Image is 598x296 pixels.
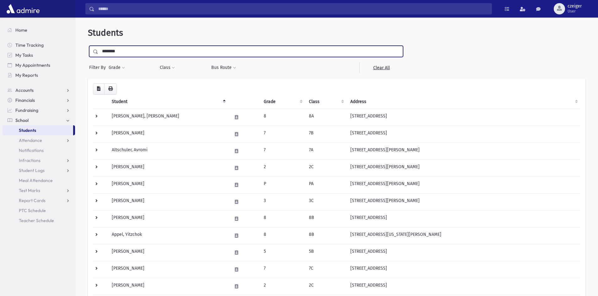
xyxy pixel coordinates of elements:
[260,193,305,210] td: 3
[347,227,580,244] td: [STREET_ADDRESS][US_STATE][PERSON_NAME]
[347,244,580,261] td: [STREET_ADDRESS]
[260,278,305,295] td: 2
[15,107,38,113] span: Fundraising
[108,210,228,227] td: [PERSON_NAME]
[347,126,580,143] td: [STREET_ADDRESS]
[3,185,75,195] a: Test Marks
[305,95,347,109] th: Class: activate to sort column ascending
[260,176,305,193] td: P
[3,115,75,125] a: School
[19,158,40,163] span: Infractions
[104,83,117,95] button: Print
[260,210,305,227] td: 8
[305,176,347,193] td: PA
[3,216,75,226] a: Teacher Schedule
[3,145,75,155] a: Notifications
[347,143,580,159] td: [STREET_ADDRESS][PERSON_NAME]
[347,193,580,210] td: [STREET_ADDRESS][PERSON_NAME]
[5,3,41,15] img: AdmirePro
[15,62,50,68] span: My Appointments
[108,62,125,73] button: Grade
[3,85,75,95] a: Accounts
[305,261,347,278] td: 7C
[347,159,580,176] td: [STREET_ADDRESS][PERSON_NAME]
[3,95,75,105] a: Financials
[260,109,305,126] td: 8
[108,143,228,159] td: Altschuler, Avromi
[108,95,228,109] th: Student: activate to sort column descending
[15,27,27,33] span: Home
[3,70,75,80] a: My Reports
[305,126,347,143] td: 7B
[94,3,492,14] input: Search
[359,62,403,73] a: Clear All
[305,109,347,126] td: 8A
[260,261,305,278] td: 7
[108,244,228,261] td: [PERSON_NAME]
[305,244,347,261] td: 5B
[347,95,580,109] th: Address: activate to sort column ascending
[568,4,582,9] span: czeiger
[108,227,228,244] td: Appel, Yitzchok
[19,168,45,173] span: Student Logs
[347,210,580,227] td: [STREET_ADDRESS]
[93,83,105,95] button: CSV
[19,148,44,153] span: Notifications
[260,244,305,261] td: 5
[108,109,228,126] td: [PERSON_NAME], [PERSON_NAME]
[19,127,36,133] span: Students
[19,138,42,143] span: Attendance
[89,64,108,71] span: Filter By
[108,261,228,278] td: [PERSON_NAME]
[3,60,75,70] a: My Appointments
[3,195,75,205] a: Report Cards
[3,40,75,50] a: Time Tracking
[159,62,175,73] button: Class
[305,193,347,210] td: 3C
[260,126,305,143] td: 7
[260,227,305,244] td: 8
[305,278,347,295] td: 2C
[305,159,347,176] td: 2C
[15,87,34,93] span: Accounts
[108,126,228,143] td: [PERSON_NAME]
[347,176,580,193] td: [STREET_ADDRESS][PERSON_NAME]
[260,95,305,109] th: Grade: activate to sort column ascending
[3,135,75,145] a: Attendance
[19,208,46,213] span: PTC Schedule
[347,109,580,126] td: [STREET_ADDRESS]
[305,227,347,244] td: 8B
[15,42,44,48] span: Time Tracking
[347,261,580,278] td: [STREET_ADDRESS]
[3,165,75,175] a: Student Logs
[3,50,75,60] a: My Tasks
[15,117,29,123] span: School
[3,205,75,216] a: PTC Schedule
[3,155,75,165] a: Infractions
[108,176,228,193] td: [PERSON_NAME]
[3,125,73,135] a: Students
[108,278,228,295] td: [PERSON_NAME]
[19,188,40,193] span: Test Marks
[3,175,75,185] a: Meal Attendance
[19,178,53,183] span: Meal Attendance
[211,62,236,73] button: Bus Route
[15,97,35,103] span: Financials
[305,210,347,227] td: 8B
[260,143,305,159] td: 7
[108,159,228,176] td: [PERSON_NAME]
[88,28,123,38] span: Students
[15,52,33,58] span: My Tasks
[568,9,582,14] span: User
[108,193,228,210] td: [PERSON_NAME]
[3,105,75,115] a: Fundraising
[305,143,347,159] td: 7A
[347,278,580,295] td: [STREET_ADDRESS]
[15,72,38,78] span: My Reports
[260,159,305,176] td: 2
[19,198,46,203] span: Report Cards
[19,218,54,223] span: Teacher Schedule
[3,25,75,35] a: Home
